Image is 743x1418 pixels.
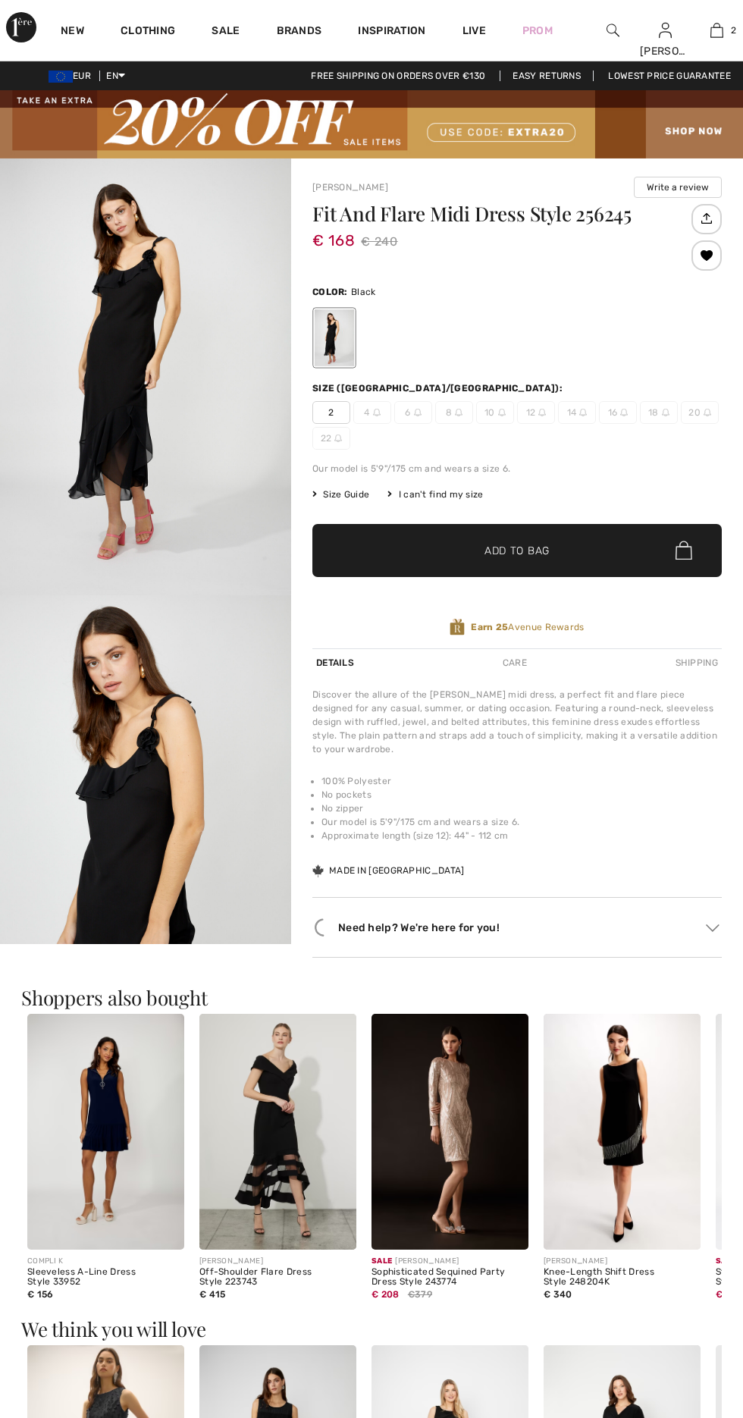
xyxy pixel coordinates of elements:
[321,829,722,842] li: Approximate length (size 12): 44" - 112 cm
[199,1256,356,1267] div: [PERSON_NAME]
[371,1256,528,1267] div: [PERSON_NAME]
[312,488,369,501] span: Size Guide
[640,43,691,59] div: [PERSON_NAME]
[408,1288,432,1301] span: €379
[21,1319,722,1339] h3: We think you will love
[607,21,619,39] img: search the website
[353,401,391,424] span: 4
[312,524,722,577] button: Add to Bag
[212,24,240,40] a: Sale
[371,1251,392,1266] span: Sale
[27,1267,184,1288] div: Sleeveless A-Line Dress Style 33952
[676,541,692,560] img: Bag.svg
[672,649,722,676] div: Shipping
[49,71,97,81] span: EUR
[498,409,506,416] img: ring-m.svg
[373,409,381,416] img: ring-m.svg
[321,774,722,788] li: 100% Polyester
[199,1289,226,1300] span: € 415
[704,409,711,416] img: ring-m.svg
[691,21,742,39] a: 2
[394,401,432,424] span: 6
[27,1256,184,1267] div: COMPLI K
[106,71,125,81] span: EN
[544,1267,701,1288] div: Knee-Length Shift Dress Style 248204K
[361,231,397,253] span: € 240
[61,24,84,40] a: New
[49,71,73,83] img: Euro
[476,401,514,424] span: 10
[659,21,672,39] img: My Info
[731,24,736,37] span: 2
[681,401,719,424] span: 20
[312,864,465,877] div: Made in [GEOGRAPHIC_DATA]
[500,71,594,81] a: Easy Returns
[351,287,376,297] span: Black
[334,434,342,442] img: ring-m.svg
[471,622,508,632] strong: Earn 25
[499,649,531,676] div: Care
[371,1284,400,1300] span: € 208
[299,71,497,81] a: Free shipping on orders over €130
[716,1284,738,1300] span: € 88
[517,401,555,424] span: 12
[662,409,669,416] img: ring-m.svg
[199,1014,356,1250] img: Off-Shoulder Flare Dress Style 223743
[414,409,422,416] img: ring-m.svg
[599,401,637,424] span: 16
[522,23,553,39] a: Prom
[544,1014,701,1250] img: Knee-Length Shift Dress Style 248204K
[277,24,322,40] a: Brands
[538,409,546,416] img: ring-m.svg
[710,21,723,39] img: My Bag
[27,1014,184,1250] img: Sleeveless A-Line Dress Style 33952
[321,788,722,802] li: No pockets
[450,618,465,636] img: Avenue Rewards
[462,23,486,39] a: Live
[312,649,358,676] div: Details
[358,24,425,40] span: Inspiration
[620,409,628,416] img: ring-m.svg
[640,401,678,424] span: 18
[315,309,354,366] div: Black
[312,462,722,475] div: Our model is 5'9"/175 cm and wears a size 6.
[544,1256,701,1267] div: [PERSON_NAME]
[716,1251,736,1266] span: Sale
[544,1289,572,1300] span: € 340
[455,409,462,416] img: ring-m.svg
[659,23,672,37] a: Sign In
[312,287,348,297] span: Color:
[387,488,483,501] div: I can't find my size
[371,1267,528,1288] div: Sophisticated Sequined Party Dress Style 243774
[312,216,355,249] span: € 168
[312,688,722,756] div: Discover the allure of the [PERSON_NAME] midi dress, a perfect fit and flare piece designed for a...
[312,427,350,450] span: 22
[558,401,596,424] span: 14
[21,988,722,1008] h3: Shoppers also bought
[634,177,722,198] button: Write a review
[6,12,36,42] img: 1ère Avenue
[312,182,388,193] a: [PERSON_NAME]
[321,802,722,815] li: No zipper
[27,1289,54,1300] span: € 156
[199,1267,356,1288] div: Off-Shoulder Flare Dress Style 223743
[312,401,350,424] span: 2
[312,204,688,224] h1: Fit And Flare Midi Dress Style 256245
[312,381,566,395] div: Size ([GEOGRAPHIC_DATA]/[GEOGRAPHIC_DATA]):
[321,815,722,829] li: Our model is 5'9"/175 cm and wears a size 6.
[579,409,587,416] img: ring-m.svg
[121,24,175,40] a: Clothing
[596,71,743,81] a: Lowest Price Guarantee
[471,620,584,634] span: Avenue Rewards
[371,1014,528,1250] img: Sophisticated Sequined Party Dress Style 243774
[706,924,719,932] img: Arrow2.svg
[694,205,719,231] img: Share
[312,916,722,939] div: Need help? We're here for you!
[484,542,550,558] span: Add to Bag
[435,401,473,424] span: 8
